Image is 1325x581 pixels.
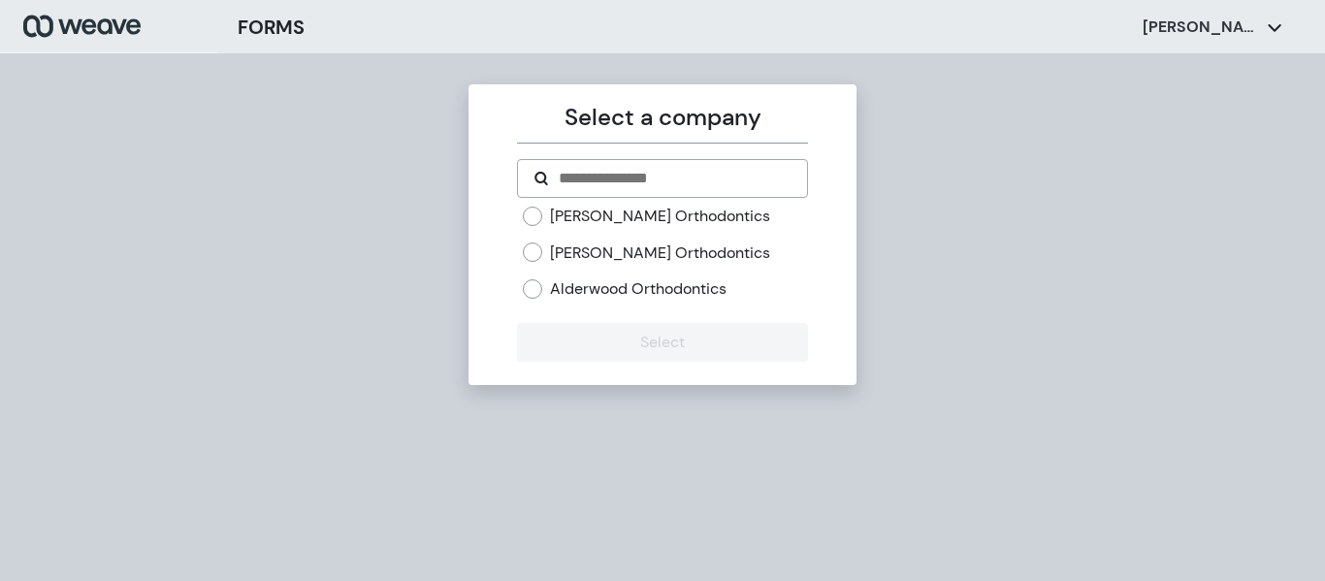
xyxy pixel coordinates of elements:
[557,167,791,190] input: Search
[550,206,770,227] label: [PERSON_NAME] Orthodontics
[550,242,770,264] label: [PERSON_NAME] Orthodontics
[238,13,305,42] h3: FORMS
[517,323,807,362] button: Select
[550,278,727,300] label: Alderwood Orthodontics
[1143,16,1259,38] p: [PERSON_NAME]
[517,100,807,135] p: Select a company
